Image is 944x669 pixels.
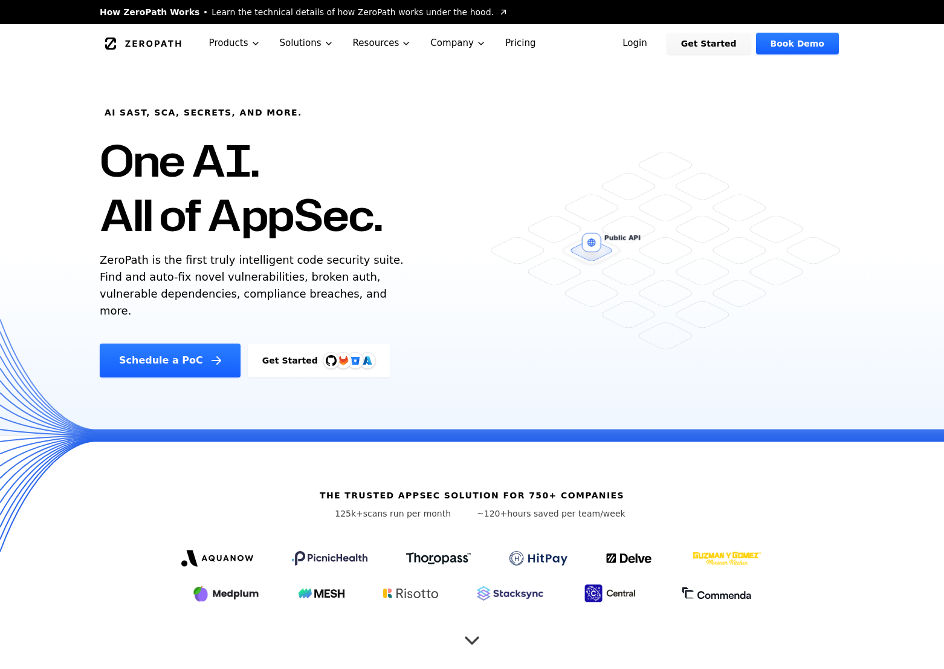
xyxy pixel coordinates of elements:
button: Scroll to next section [460,622,484,647]
img: Central [582,583,642,604]
p: scans run per month [318,507,467,520]
img: GitLab [331,348,355,373]
h6: AI SAST, SCA, Secrets, and more. [105,106,302,119]
button: Solutions [270,24,343,62]
p: ZeroPath is the first truly intelligent code security suite. Find and auto-fix novel vulnerabilit... [100,252,409,319]
img: GitHub [326,355,337,366]
a: How ZeroPath WorksLearn the technical details of how ZeroPath works under the hood. [100,6,508,18]
a: Schedule a PoC [100,344,241,377]
img: Mesh [299,589,344,598]
img: Medplum [192,584,260,603]
svg: Bitbucket [349,354,362,367]
a: Get Started [667,33,751,54]
span: Learn the technical details of how ZeroPath works under the hood. [212,6,494,18]
span: 125k+ [335,509,363,518]
button: Company [421,24,496,62]
h6: The trusted AppSec solution for 750+ companies [320,489,624,501]
h1: One AI. All of AppSec. [100,133,382,242]
p: hours saved per team/week [477,507,626,520]
nav: Global [85,24,859,62]
span: How ZeroPath Works [100,6,199,18]
a: Book Demo [756,33,839,54]
a: Pricing [496,24,546,62]
button: Products [199,24,270,62]
button: Resources [343,24,421,62]
img: GYG [691,544,763,573]
img: Azure [363,356,372,365]
img: Thoropass [406,552,471,564]
span: ~120+ [477,509,507,518]
a: Login [608,33,662,54]
img: Stacksync [477,586,543,601]
a: Get StartedGitHubGitLabAzure [248,344,390,377]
